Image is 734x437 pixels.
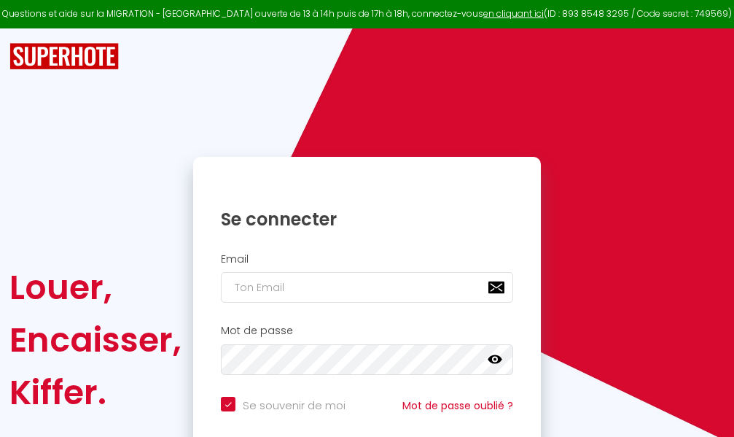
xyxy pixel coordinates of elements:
input: Ton Email [221,272,513,303]
img: SuperHote logo [9,43,119,70]
div: Kiffer. [9,366,181,419]
h2: Email [221,253,513,266]
div: Louer, [9,261,181,314]
div: Encaisser, [9,314,181,366]
h1: Se connecter [221,208,513,231]
h2: Mot de passe [221,325,513,337]
a: en cliquant ici [483,7,544,20]
a: Mot de passe oublié ? [402,398,513,413]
